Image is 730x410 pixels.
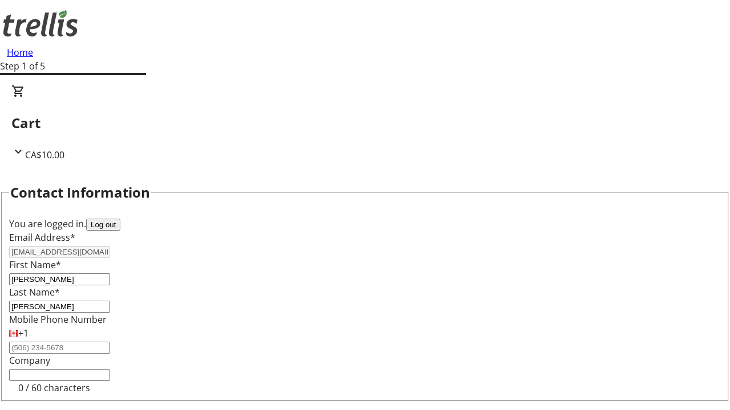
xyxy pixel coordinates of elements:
h2: Contact Information [10,182,150,203]
tr-character-limit: 0 / 60 characters [18,382,90,394]
h2: Cart [11,113,719,133]
div: CartCA$10.00 [11,84,719,162]
label: Email Address* [9,231,75,244]
label: Company [9,354,50,367]
span: CA$10.00 [25,149,64,161]
button: Log out [86,219,120,231]
label: Mobile Phone Number [9,313,107,326]
input: (506) 234-5678 [9,342,110,354]
div: You are logged in. [9,217,721,231]
label: First Name* [9,259,61,271]
label: Last Name* [9,286,60,298]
